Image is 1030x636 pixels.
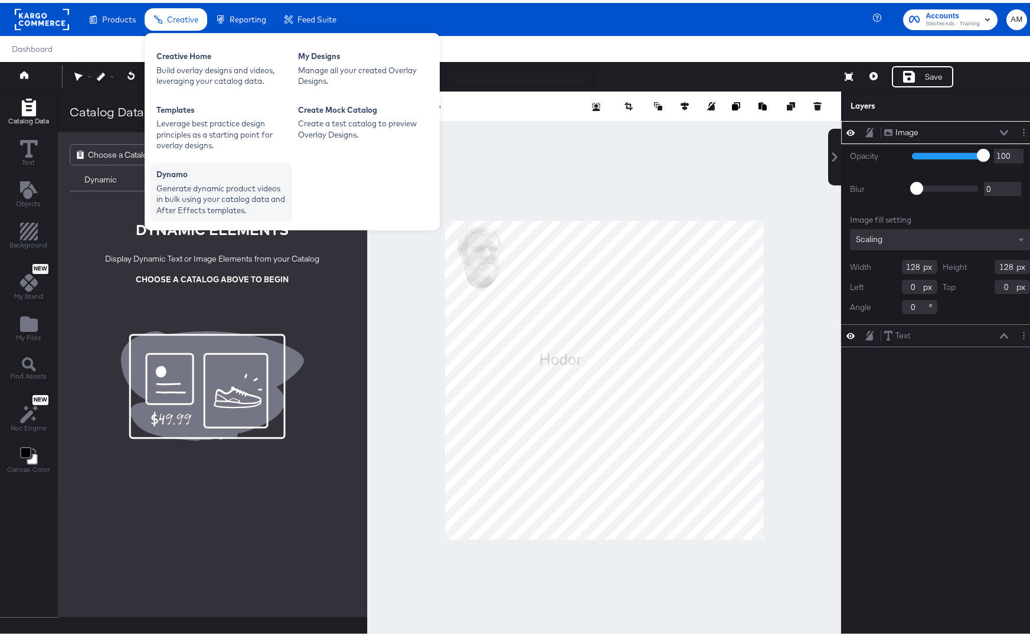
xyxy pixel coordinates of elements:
[732,97,744,109] button: Copy image
[884,123,919,136] button: Image
[758,99,767,107] svg: Paste image
[850,299,871,310] label: Angle
[106,250,320,262] div: Display Dynamic Text or Image Elements from your Catalog
[14,289,43,298] span: My Brand
[167,12,198,21] span: Creative
[22,155,35,164] span: Text
[136,217,289,237] div: DYNAMIC ELEMENTS
[12,41,53,51] a: Dashboard
[926,17,980,26] span: StitcherAds - Training
[903,6,998,27] button: AccountsStitcherAds - Training
[13,134,45,168] button: Text
[892,63,953,84] button: Save
[1018,327,1030,339] button: Layer Options
[9,175,48,209] button: Add Text
[895,327,910,338] div: Text
[850,181,903,192] label: Blur
[851,97,971,109] div: Layers
[102,12,136,21] span: Products
[943,259,967,270] label: Height
[11,420,47,430] span: Rec Engine
[1011,10,1022,24] span: AM
[1006,6,1027,27] button: AM
[16,330,41,340] span: My Files
[8,113,49,123] span: Catalog Data
[17,196,41,206] span: Objects
[32,262,48,270] span: New
[32,393,48,401] span: New
[10,237,48,247] span: Background
[850,259,871,270] label: Width
[297,12,336,21] span: Feed Suite
[758,97,770,109] button: Paste image
[7,462,50,471] span: Canvas Color
[4,389,54,433] button: NewRec Engine
[925,69,943,80] div: Save
[3,217,55,251] button: Add Rectangle
[943,279,956,290] label: Top
[592,100,600,108] svg: Remove background
[11,368,47,378] span: Find Assets
[1018,123,1030,136] button: Layer Options
[230,12,266,21] span: Reporting
[4,351,54,381] button: Find Assets
[926,7,980,19] span: Accounts
[732,99,740,107] svg: Copy image
[136,271,289,282] div: CHOOSE A CATALOG ABOVE TO BEGIN
[856,231,882,242] span: Scaling
[850,148,903,159] label: Opacity
[70,100,144,118] div: Catalog Data
[884,327,911,339] button: Text
[88,142,152,162] span: Choose a Catalog
[895,124,918,135] div: Image
[9,310,48,344] button: Add Files
[850,211,1030,223] div: Image fill setting
[84,171,117,182] div: Dynamic
[850,279,864,290] label: Left
[1,93,56,126] button: Add Rectangle
[7,259,50,302] button: NewMy Brand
